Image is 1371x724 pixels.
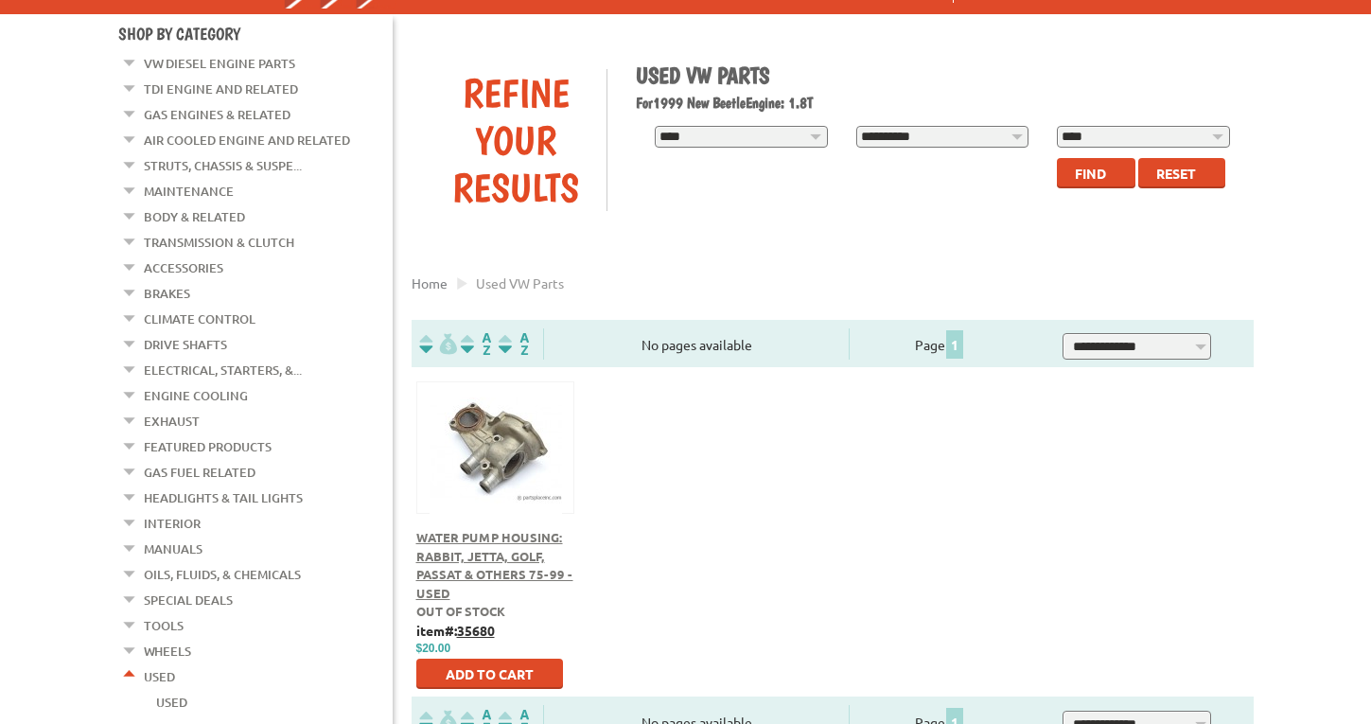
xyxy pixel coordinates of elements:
a: TDI Engine and Related [144,77,298,101]
a: Headlights & Tail Lights [144,486,303,510]
span: Out of stock [416,603,505,619]
img: Sort by Sales Rank [495,333,533,355]
h4: Shop By Category [118,24,393,44]
a: Electrical, Starters, &... [144,358,302,382]
div: No pages available [544,335,849,355]
a: Transmission & Clutch [144,230,294,255]
a: Maintenance [144,179,234,203]
a: Featured Products [144,434,272,459]
a: Home [412,274,448,291]
a: Used [156,690,187,715]
span: Add to Cart [446,665,534,682]
span: used VW parts [476,274,564,291]
b: item#: [416,622,495,639]
span: 1 [946,330,963,359]
span: Reset [1156,165,1196,182]
button: Reset [1138,158,1225,188]
a: Engine Cooling [144,383,248,408]
a: Struts, Chassis & Suspe... [144,153,302,178]
a: Brakes [144,281,190,306]
span: For [636,94,653,112]
a: Accessories [144,256,223,280]
a: Interior [144,511,201,536]
a: Body & Related [144,204,245,229]
h1: Used VW Parts [636,62,1239,89]
a: Oils, Fluids, & Chemicals [144,562,301,587]
a: Used [144,664,175,689]
a: Gas Engines & Related [144,102,290,127]
span: Find [1075,165,1106,182]
a: Air Cooled Engine and Related [144,128,350,152]
img: Sort by Headline [457,333,495,355]
a: Manuals [144,537,202,561]
button: Add to Cart [416,659,563,689]
div: Page [849,328,1029,360]
img: filterpricelow.svg [419,333,457,355]
a: Gas Fuel Related [144,460,255,485]
a: Tools [144,613,184,638]
a: Exhaust [144,409,200,433]
span: $20.00 [416,642,451,655]
a: Drive Shafts [144,332,227,357]
button: Find [1057,158,1135,188]
a: Wheels [144,639,191,663]
div: Refine Your Results [426,69,607,211]
span: Engine: 1.8T [746,94,813,112]
a: Special Deals [144,588,233,612]
h2: 1999 New Beetle [636,94,1239,112]
a: Water Pump Housing: Rabbit, Jetta, Golf, Passat & Others 75-99 - Used [416,529,573,601]
a: Climate Control [144,307,255,331]
u: 35680 [457,622,495,639]
a: VW Diesel Engine Parts [144,51,295,76]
